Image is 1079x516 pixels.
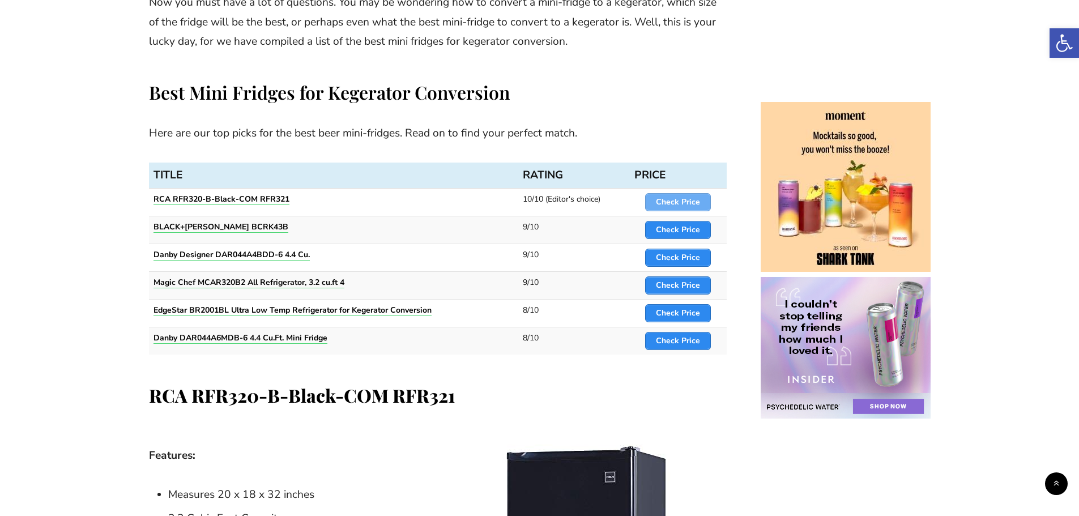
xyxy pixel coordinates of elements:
[630,163,726,188] th: PRICE
[761,277,931,419] img: cshow.php
[153,277,344,288] a: Magic Chef MCAR320B2 All Refrigerator, 3.2 cu.ft 4
[645,276,711,295] a: Check Price
[518,299,630,327] td: 8/10
[518,271,630,299] td: 9/10
[149,80,727,104] h2: Best Mini Fridges for Kegerator Conversion
[645,304,711,322] a: Check Price
[645,193,711,211] a: Check Price
[153,305,432,315] a: EdgeStar BR2001BL Ultra Low Temp Refrigerator for Kegerator Conversion
[149,448,195,463] strong: Features:
[761,102,931,272] img: cshow.php
[518,163,630,188] th: RATING
[656,280,700,291] strong: Check Price
[149,123,727,143] p: Here are our top picks for the best beer mini-fridges. Read on to find your perfect match.
[518,216,630,244] td: 9/10
[656,197,700,207] strong: Check Price
[153,221,288,232] a: BLACK+[PERSON_NAME] BCRK43B
[153,332,327,343] a: Danby DAR044A6MDB-6 4.4 Cu.Ft. Mini Fridge
[518,327,630,355] td: 8/10
[149,383,455,407] strong: RCA RFR320-B-Black-COM RFR321
[645,332,711,350] a: Check Price
[149,163,519,188] th: TITLE
[168,485,727,505] li: Measures 20 x 18 x 32 inches
[656,335,700,346] strong: Check Price
[518,188,630,216] td: 10/10 (Editor's choice)
[656,252,700,263] strong: Check Price
[645,249,711,267] a: Check Price
[153,194,289,204] a: RCA RFR320-B-Black-COM RFR321
[656,224,700,235] strong: Check Price
[518,244,630,271] td: 9/10
[656,308,700,318] strong: Check Price
[153,249,310,260] a: Danby Designer DAR044A4BDD-6 4.4 Cu.
[645,221,711,239] a: Check Price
